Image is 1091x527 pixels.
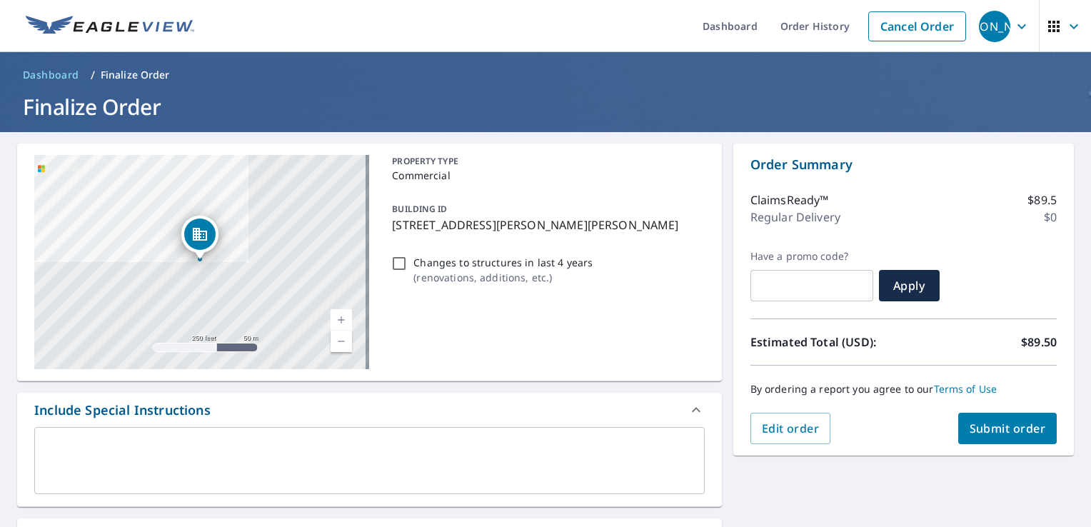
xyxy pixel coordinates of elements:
[750,250,873,263] label: Have a promo code?
[1027,191,1057,209] p: $89.5
[34,401,211,420] div: Include Special Instructions
[750,413,831,444] button: Edit order
[17,64,85,86] a: Dashboard
[750,155,1057,174] p: Order Summary
[750,209,840,226] p: Regular Delivery
[750,191,829,209] p: ClaimsReady™
[23,68,79,82] span: Dashboard
[392,155,698,168] p: PROPERTY TYPE
[17,92,1074,121] h1: Finalize Order
[331,309,352,331] a: Current Level 17, Zoom In
[868,11,966,41] a: Cancel Order
[17,64,1074,86] nav: breadcrumb
[181,216,218,260] div: Dropped pin, building 1, Commercial property, 4459 Gray Rd Deforest, WI 53532
[979,11,1010,42] div: [PERSON_NAME]
[970,421,1046,436] span: Submit order
[750,383,1057,396] p: By ordering a report you agree to our
[331,331,352,352] a: Current Level 17, Zoom Out
[890,278,928,293] span: Apply
[762,421,820,436] span: Edit order
[1044,209,1057,226] p: $0
[879,270,940,301] button: Apply
[17,393,722,427] div: Include Special Instructions
[413,255,593,270] p: Changes to structures in last 4 years
[26,16,194,37] img: EV Logo
[934,382,997,396] a: Terms of Use
[392,168,698,183] p: Commercial
[101,68,170,82] p: Finalize Order
[958,413,1057,444] button: Submit order
[91,66,95,84] li: /
[1021,333,1057,351] p: $89.50
[413,270,593,285] p: ( renovations, additions, etc. )
[392,203,447,215] p: BUILDING ID
[750,333,904,351] p: Estimated Total (USD):
[392,216,698,234] p: [STREET_ADDRESS][PERSON_NAME][PERSON_NAME]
